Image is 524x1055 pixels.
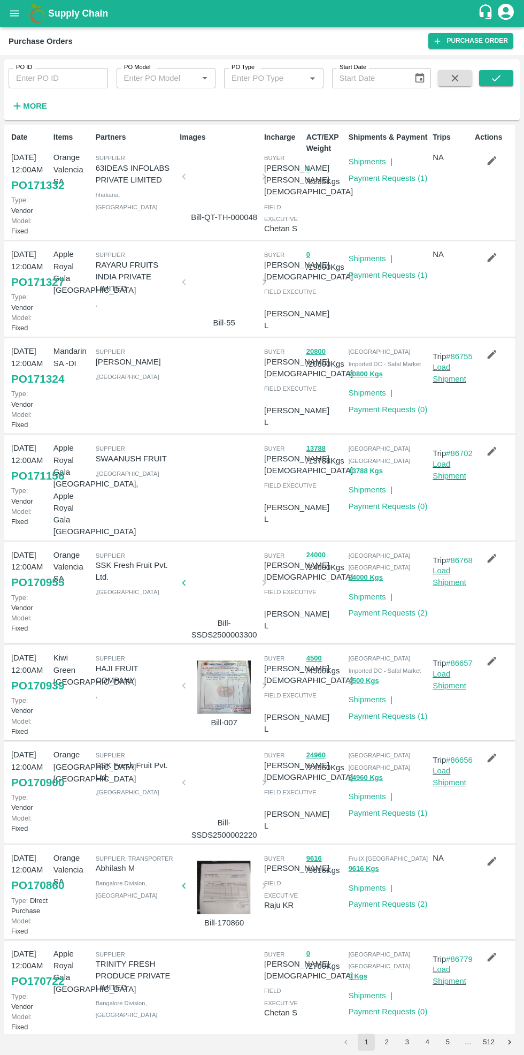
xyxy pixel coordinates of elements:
p: Fixed [11,506,49,527]
span: Bangalore Division , [GEOGRAPHIC_DATA] [96,1000,158,1018]
button: 4500 Kgs [349,675,379,687]
p: [DATE] 12:00AM [11,948,49,972]
p: / 2700 Kgs [306,948,344,973]
p: Vendor [11,593,49,613]
p: Partners [96,132,176,143]
a: Payment Requests (1) [349,712,428,720]
button: 20800 [306,346,326,358]
div: Purchase Orders [9,34,73,48]
p: [PERSON_NAME] [264,162,353,174]
input: Enter PO Model [120,71,195,85]
a: Load Shipment [433,670,466,690]
div: | [386,383,392,399]
a: Shipments [349,991,386,1000]
p: Orange Valencia SA [53,151,91,187]
a: #86656 [446,756,473,764]
div: | [386,151,392,168]
p: Items [53,132,91,143]
button: Go to page 512 [480,1034,498,1051]
div: customer-support [477,4,496,23]
a: Shipments [349,593,386,601]
span: buyer [264,752,284,758]
a: #86755 [446,352,473,361]
div: | [386,689,392,705]
a: Load Shipment [433,965,466,985]
p: Trip [433,754,473,766]
a: Shipments [349,792,386,801]
p: [DATE] 12:00AM [11,549,49,573]
p: Vendor [11,695,49,716]
div: | [386,587,392,603]
span: [GEOGRAPHIC_DATA] Imported DC - Safal Market [349,348,421,367]
span: Type: [11,793,28,801]
a: PO170955 [11,573,64,592]
p: 63IDEAS INFOLABS PRIVATE LIMITED [96,162,176,186]
b: Supply Chain [48,8,108,19]
a: PO171327 [11,272,64,292]
a: Payment Requests (0) [349,1007,428,1016]
a: Payment Requests (2) [349,609,428,617]
span: Type: [11,897,28,905]
p: [DATE] 12:00AM [11,442,49,466]
button: 0 Kgs [349,970,367,983]
p: Bill-SSDS2500003300 [188,617,260,641]
p: Images [180,132,260,143]
p: [PERSON_NAME] [264,862,329,874]
button: open drawer [2,1,27,26]
p: / 20800 Kgs [306,345,344,370]
button: 0 [306,163,310,176]
span: Supplier [96,752,125,758]
button: 9616 Kgs [349,863,379,875]
a: Shipments [349,884,386,892]
p: Vendor [11,991,49,1012]
span: field executive [264,385,317,392]
span: field executive [264,589,317,595]
p: Fixed [11,313,49,333]
span: Model: [11,314,32,322]
a: PO170900 [11,773,64,792]
button: 13788 [306,443,326,455]
button: page 1 [358,1034,375,1051]
span: Type: [11,196,28,204]
span: buyer [264,348,284,355]
p: HAJI FRUIT COMPANY [96,663,176,687]
button: 24000 Kgs [349,572,383,584]
span: Supplier [96,951,125,958]
p: SSK Fresh Fruit Pvt. Ltd. [96,760,176,784]
a: Purchase Order [428,33,513,49]
p: Date [11,132,49,143]
a: Shipments [349,485,386,494]
input: Start Date [332,68,405,88]
span: buyer [264,552,284,559]
p: Shipments & Payment [349,132,429,143]
span: hhakana , [GEOGRAPHIC_DATA] [96,192,158,210]
p: Abhilash M [96,862,176,874]
p: Incharge [264,132,302,143]
span: field executive [264,880,298,898]
span: buyer [264,951,284,958]
span: buyer [264,252,284,258]
p: Fixed [11,216,49,236]
p: Actions [475,132,513,143]
p: Fixed [11,409,49,430]
label: PO Model [124,63,151,72]
button: Choose date [410,68,430,88]
a: Shipments [349,695,386,704]
button: 24000 [306,549,326,561]
p: Bill-170860 [188,917,260,929]
span: Supplier [96,155,125,161]
span: [GEOGRAPHIC_DATA] [GEOGRAPHIC_DATA] [349,752,411,770]
nav: pagination navigation [336,1034,520,1051]
a: Supply Chain [48,6,477,21]
p: Bill-QT-TH-000048 [188,211,260,223]
span: , [GEOGRAPHIC_DATA] [96,789,159,795]
span: Type: [11,293,28,301]
span: Model: [11,614,32,622]
p: Vendor [11,389,49,409]
span: Supplier [96,348,125,355]
a: Load Shipment [433,566,466,587]
p: [DATE] 12:00AM [11,852,49,876]
span: Model: [11,411,32,419]
a: PO170860 [11,876,64,895]
label: PO ID [16,63,32,72]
